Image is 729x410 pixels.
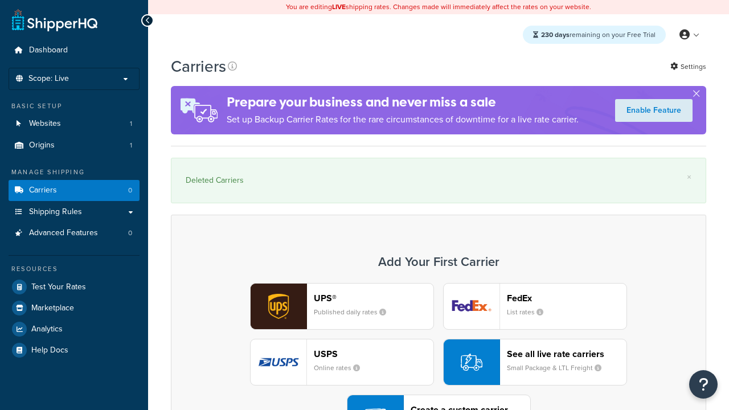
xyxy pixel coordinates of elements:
[541,30,570,40] strong: 230 days
[31,346,68,355] span: Help Docs
[615,99,693,122] a: Enable Feature
[443,283,627,330] button: fedEx logoFedExList rates
[128,186,132,195] span: 0
[29,186,57,195] span: Carriers
[461,351,482,373] img: icon-carrier-liverate-becf4550.svg
[9,223,140,244] li: Advanced Features
[227,93,579,112] h4: Prepare your business and never miss a sale
[443,339,627,386] button: See all live rate carriersSmall Package & LTL Freight
[9,101,140,111] div: Basic Setup
[314,293,433,304] header: UPS®
[9,319,140,339] a: Analytics
[171,55,226,77] h1: Carriers
[186,173,691,188] div: Deleted Carriers
[507,293,626,304] header: FedEx
[183,255,694,269] h3: Add Your First Carrier
[251,339,306,385] img: usps logo
[332,2,346,12] b: LIVE
[9,223,140,244] a: Advanced Features 0
[689,370,718,399] button: Open Resource Center
[250,339,434,386] button: usps logoUSPSOnline rates
[9,135,140,156] a: Origins 1
[130,141,132,150] span: 1
[9,180,140,201] a: Carriers 0
[29,119,61,129] span: Websites
[9,277,140,297] a: Test Your Rates
[29,46,68,55] span: Dashboard
[29,207,82,217] span: Shipping Rules
[128,228,132,238] span: 0
[9,135,140,156] li: Origins
[507,307,552,317] small: List rates
[314,348,433,359] header: USPS
[250,283,434,330] button: ups logoUPS®Published daily rates
[9,264,140,274] div: Resources
[130,119,132,129] span: 1
[12,9,97,31] a: ShipperHQ Home
[687,173,691,182] a: ×
[9,180,140,201] li: Carriers
[9,113,140,134] li: Websites
[9,202,140,223] a: Shipping Rules
[9,40,140,61] a: Dashboard
[31,304,74,313] span: Marketplace
[314,363,369,373] small: Online rates
[507,348,626,359] header: See all live rate carriers
[28,74,69,84] span: Scope: Live
[314,307,395,317] small: Published daily rates
[171,86,227,134] img: ad-rules-rateshop-fe6ec290ccb7230408bd80ed9643f0289d75e0ffd9eb532fc0e269fcd187b520.png
[29,141,55,150] span: Origins
[507,363,611,373] small: Small Package & LTL Freight
[227,112,579,128] p: Set up Backup Carrier Rates for the rare circumstances of downtime for a live rate carrier.
[444,284,499,329] img: fedEx logo
[9,167,140,177] div: Manage Shipping
[670,59,706,75] a: Settings
[523,26,666,44] div: remaining on your Free Trial
[251,284,306,329] img: ups logo
[9,298,140,318] a: Marketplace
[31,325,63,334] span: Analytics
[31,282,86,292] span: Test Your Rates
[9,113,140,134] a: Websites 1
[29,228,98,238] span: Advanced Features
[9,340,140,360] a: Help Docs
